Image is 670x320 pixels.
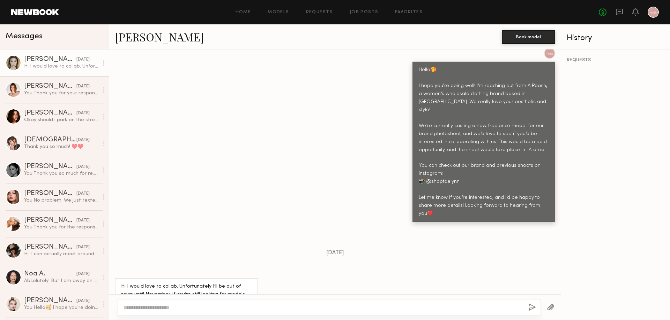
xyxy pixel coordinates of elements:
a: Book model [502,33,555,39]
a: Job Posts [350,10,379,15]
div: Hi I would love to collab. Unfortunately I’ll be out of town until November, if you’re still look... [24,63,98,70]
div: [DEMOGRAPHIC_DATA][PERSON_NAME] [24,136,76,143]
div: [DATE] [76,217,90,224]
div: [DATE] [76,190,90,197]
div: You: Thank you for the response!😍 Our photoshoots are for e-commerce and include both photos and ... [24,224,98,231]
span: Messages [6,32,43,40]
div: REQUESTS [567,58,664,63]
div: [PERSON_NAME] [24,244,76,251]
div: [DATE] [76,271,90,278]
div: [DATE] [76,244,90,251]
a: Home [236,10,251,15]
div: [DATE] [76,298,90,304]
div: [PERSON_NAME] [24,297,76,304]
div: You: No problem. We just texted you [24,197,98,204]
a: Favorites [395,10,423,15]
span: [DATE] [326,250,344,256]
a: [PERSON_NAME] [115,29,204,44]
div: History [567,34,664,42]
div: [DATE] [76,164,90,170]
div: Absolutely! But I am away on vacation until the [DATE]:) [24,278,98,284]
div: Hello🥰 I hope you're doing well! I’m reaching out from A.Peach, a women’s wholesale clothing bran... [419,66,549,218]
div: [DATE] [76,56,90,63]
div: [DATE] [76,137,90,143]
div: Noa A. [24,271,76,278]
div: [PERSON_NAME] [24,217,76,224]
button: Book model [502,30,555,44]
div: Thank you so much! ♥️♥️ [24,143,98,150]
a: Models [268,10,289,15]
div: [DATE] [76,83,90,90]
div: You: Thank you for your response! 😍 We’re located in [GEOGRAPHIC_DATA], and our photoshoots are f... [24,90,98,96]
div: [PERSON_NAME] [24,163,76,170]
div: [PERSON_NAME] [24,56,76,63]
a: Requests [306,10,333,15]
div: You: Thank you so much for reaching out! For now, we’re moving forward with a slightly different ... [24,170,98,177]
div: Hi! I can actually meet around 10:30 if that works better otherwise we can keep 12 pm [24,251,98,257]
div: Okay should i park on the street? [24,117,98,123]
div: [PERSON_NAME] [24,83,76,90]
div: Hi I would love to collab. Unfortunately I’ll be out of town until November, if you’re still look... [121,283,251,315]
div: [PERSON_NAME] [24,110,76,117]
div: [DATE] [76,110,90,117]
div: You: Hello🥰 I hope you're doing well! I’m reaching out from A.Peach, a women’s wholesale clothing... [24,304,98,311]
div: [PERSON_NAME] [24,190,76,197]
